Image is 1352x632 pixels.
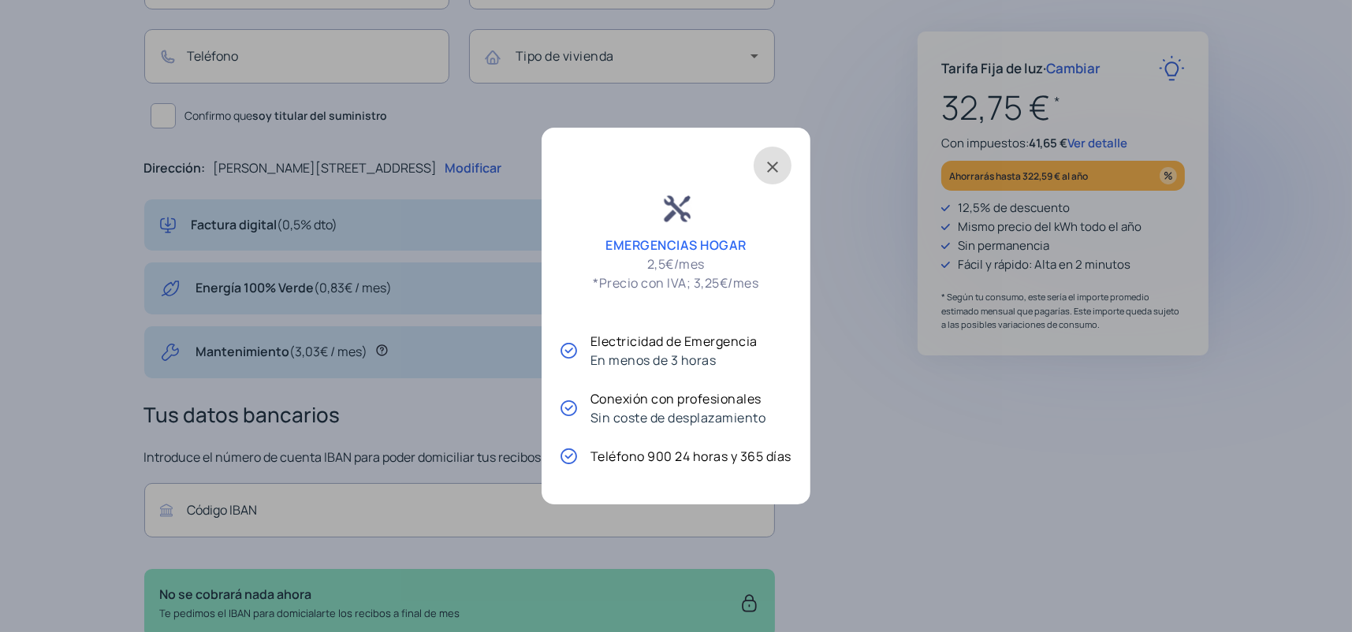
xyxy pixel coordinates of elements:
p: Teléfono 900 24 horas y 365 días [590,447,791,466]
p: Conexión con profesionales [590,389,766,408]
p: Sin coste de desplazamiento [590,408,766,427]
span: *Precio con IVA; 3,25€/mes [594,273,759,292]
img: ico-emergencias-hogar.png [649,184,704,236]
p: Electricidad de Emergencia [590,332,758,351]
p: En menos de 3 horas [590,351,758,370]
p: EMERGENCIAS HOGAR [605,236,747,255]
p: 2,5€/mes [594,255,759,292]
